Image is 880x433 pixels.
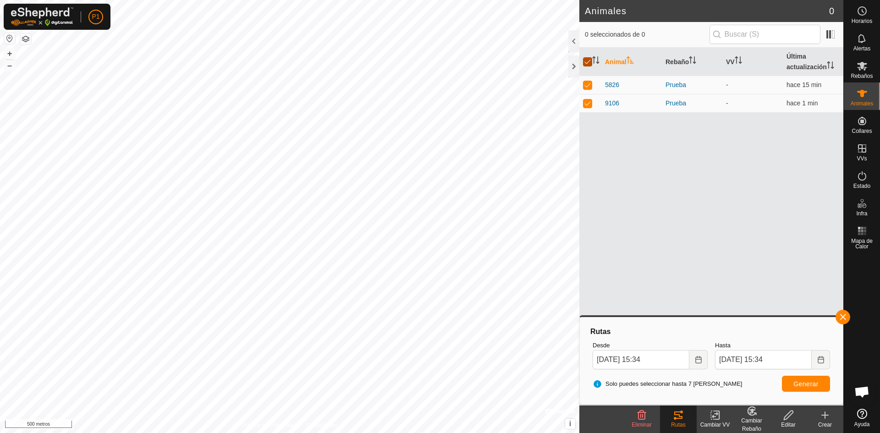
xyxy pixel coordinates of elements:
font: Alertas [853,45,870,52]
font: – [7,60,12,70]
button: – [4,60,15,71]
font: - [726,99,728,107]
font: Animales [585,6,627,16]
font: Prueba [665,99,686,107]
span: 2 de octubre de 2025, 15:33 [786,99,818,107]
font: Collares [852,128,872,134]
font: i [569,420,571,428]
font: Animal [605,58,627,66]
button: Capas del Mapa [20,33,31,44]
p-sorticon: Activar para ordenar [735,58,742,65]
font: hace 15 min [786,81,821,88]
font: hace 1 min [786,99,818,107]
font: Crear [818,422,832,428]
font: Contáctenos [306,422,337,428]
font: Prueba [665,81,686,88]
a: Ayuda [844,405,880,431]
font: P1 [92,13,99,20]
font: Horarios [852,18,872,24]
button: + [4,48,15,59]
button: Generar [782,376,830,392]
font: Cambiar Rebaño [741,417,762,432]
img: Logotipo de Gallagher [11,7,73,26]
font: 5826 [605,81,619,88]
font: Política de Privacidad [242,422,295,428]
button: Elija fecha [689,350,708,369]
p-sorticon: Activar para ordenar [592,58,599,65]
font: - [726,81,728,88]
input: Buscar (S) [709,25,820,44]
a: Contáctenos [306,421,337,429]
font: Ayuda [854,421,870,428]
font: Desde [593,342,610,349]
font: Mapa de Calor [851,238,873,250]
font: Infra [856,210,867,217]
font: Generar [793,380,819,388]
font: Rebaño [665,58,689,66]
font: 0 [829,6,834,16]
p-sorticon: Activar para ordenar [689,58,696,65]
span: 2 de octubre de 2025, 15:18 [786,81,821,88]
font: Editar [781,422,795,428]
font: Eliminar [632,422,651,428]
font: VV [726,58,735,66]
button: i [565,419,575,429]
a: Política de Privacidad [242,421,295,429]
font: Animales [851,100,873,107]
font: + [7,49,12,58]
button: Elija fecha [812,350,830,369]
font: 9106 [605,99,619,107]
font: VVs [857,155,867,162]
font: Rutas [590,328,610,335]
button: Restablecer Mapa [4,33,15,44]
p-sorticon: Activar para ordenar [827,63,834,70]
font: Rutas [671,422,685,428]
font: Última actualización [786,53,827,71]
font: 0 seleccionados de 0 [585,31,645,38]
font: Solo puedes seleccionar hasta 7 [PERSON_NAME] [605,380,742,387]
div: Chat abierto [848,378,876,406]
p-sorticon: Activar para ordenar [627,58,634,65]
font: Hasta [715,342,731,349]
font: Cambiar VV [700,422,730,428]
font: Estado [853,183,870,189]
font: Rebaños [851,73,873,79]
